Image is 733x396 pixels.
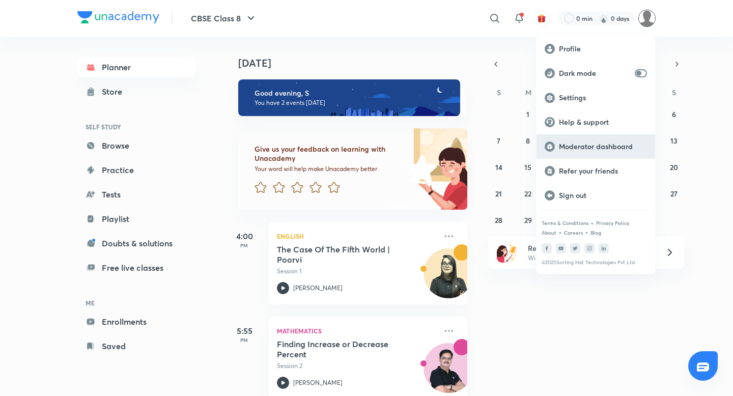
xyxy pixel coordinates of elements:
a: Refer your friends [537,159,655,183]
p: Settings [559,93,647,102]
div: • [585,228,588,237]
p: Sign out [559,191,647,200]
a: Privacy Policy [596,220,629,226]
a: Careers [564,230,583,236]
p: Profile [559,44,647,53]
p: Help & support [559,118,647,127]
a: Terms & Conditions [542,220,588,226]
a: Help & support [537,110,655,134]
p: Refer your friends [559,166,647,176]
a: Profile [537,37,655,61]
a: Blog [590,230,601,236]
div: • [590,218,594,228]
a: About [542,230,556,236]
a: Settings [537,86,655,110]
a: Moderator dashboard [537,134,655,159]
p: © 2025 Sorting Hat Technologies Pvt Ltd [542,260,650,266]
div: • [558,228,562,237]
p: Moderator dashboard [559,142,647,151]
p: Dark mode [559,69,631,78]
